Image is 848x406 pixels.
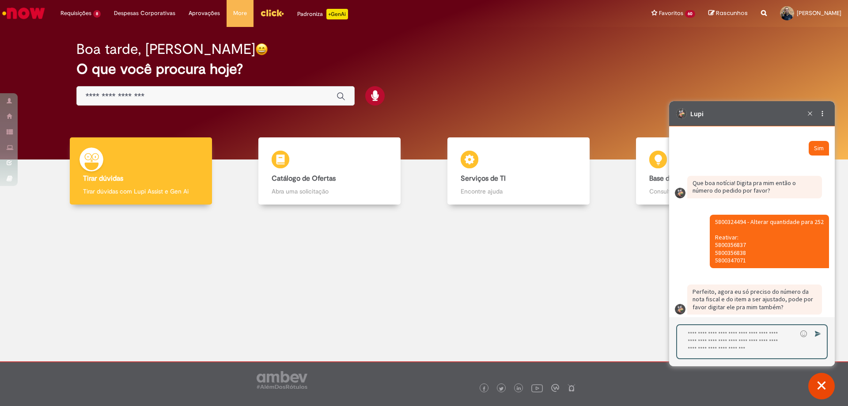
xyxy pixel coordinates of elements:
span: Rascunhos [716,9,748,17]
img: logo_footer_facebook.png [482,387,486,391]
button: Fechar conversa de suporte [808,373,835,399]
p: +GenAi [326,9,348,19]
span: Despesas Corporativas [114,9,175,18]
b: Tirar dúvidas [83,174,123,183]
span: Favoritos [659,9,683,18]
img: logo_footer_youtube.png [531,382,543,394]
p: Abra uma solicitação [272,187,387,196]
a: Serviços de TI Encontre ajuda [424,137,613,205]
img: click_logo_yellow_360x200.png [260,6,284,19]
iframe: Suporte do Bate-Papo [669,101,835,366]
img: happy-face.png [255,43,268,56]
a: Rascunhos [708,9,748,18]
a: Catálogo de Ofertas Abra uma solicitação [235,137,424,205]
img: logo_footer_linkedin.png [517,386,521,391]
span: 60 [685,10,695,18]
p: Consulte e aprenda [649,187,765,196]
p: Tirar dúvidas com Lupi Assist e Gen Ai [83,187,199,196]
img: logo_footer_naosei.png [568,384,575,392]
img: logo_footer_twitter.png [499,387,503,391]
p: Encontre ajuda [461,187,576,196]
img: ServiceNow [1,4,46,22]
a: Base de Conhecimento Consulte e aprenda [613,137,802,205]
h2: O que você procura hoje? [76,61,772,77]
span: Aprovações [189,9,220,18]
b: Catálogo de Ofertas [272,174,336,183]
span: More [233,9,247,18]
b: Serviços de TI [461,174,506,183]
img: logo_footer_workplace.png [551,384,559,392]
b: Base de Conhecimento [649,174,722,183]
span: 8 [93,10,101,18]
span: [PERSON_NAME] [797,9,841,17]
span: Requisições [61,9,91,18]
h2: Boa tarde, [PERSON_NAME] [76,42,255,57]
a: Tirar dúvidas Tirar dúvidas com Lupi Assist e Gen Ai [46,137,235,205]
div: Padroniza [297,9,348,19]
img: logo_footer_ambev_rotulo_gray.png [257,371,307,389]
